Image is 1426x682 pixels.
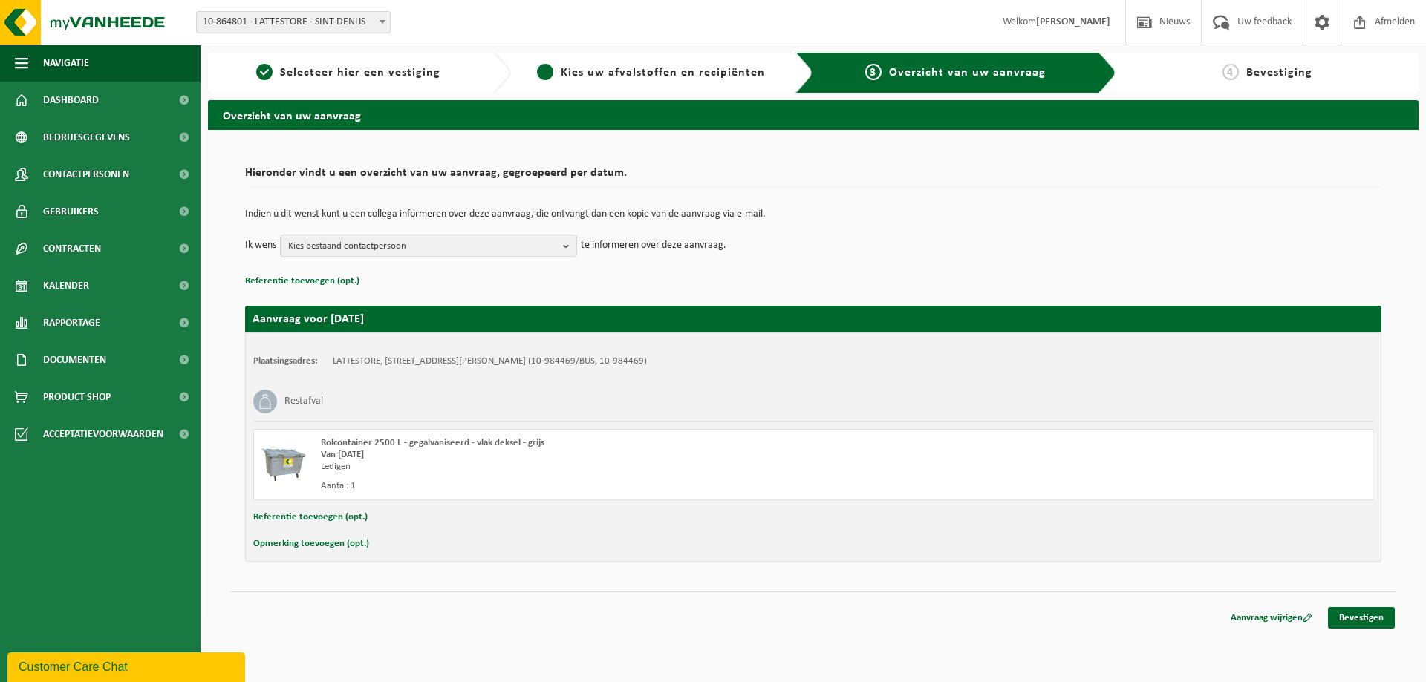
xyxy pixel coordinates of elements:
span: Gebruikers [43,193,99,230]
strong: Plaatsingsadres: [253,356,318,366]
button: Referentie toevoegen (opt.) [245,272,359,291]
span: Documenten [43,341,106,378]
span: Selecteer hier een vestiging [280,67,440,79]
strong: Aanvraag voor [DATE] [253,313,364,325]
span: Dashboard [43,82,99,119]
span: 1 [256,64,273,80]
span: Bedrijfsgegevens [43,119,130,156]
td: LATTESTORE, [STREET_ADDRESS][PERSON_NAME] (10-984469/BUS, 10-984469) [333,355,647,367]
span: 3 [865,64,882,80]
button: Kies bestaand contactpersoon [280,235,577,257]
span: Overzicht van uw aanvraag [889,67,1046,79]
span: Acceptatievoorwaarden [43,416,163,453]
a: Bevestigen [1328,607,1395,629]
p: Indien u dit wenst kunt u een collega informeren over deze aanvraag, die ontvangt dan een kopie v... [245,209,1381,220]
h3: Restafval [284,390,323,413]
a: 1Selecteer hier een vestiging [215,64,481,82]
button: Opmerking toevoegen (opt.) [253,534,369,554]
div: Ledigen [321,461,873,473]
span: Kalender [43,267,89,304]
button: Referentie toevoegen (opt.) [253,508,368,527]
span: Contactpersonen [43,156,129,193]
span: Kies uw afvalstoffen en recipiënten [561,67,765,79]
a: Aanvraag wijzigen [1220,607,1324,629]
img: WB-2500-GAL-GY-01.png [261,437,306,482]
span: Rolcontainer 2500 L - gegalvaniseerd - vlak deksel - grijs [321,438,544,447]
span: Rapportage [43,304,100,341]
span: Product Shop [43,378,111,416]
h2: Overzicht van uw aanvraag [208,100,1419,129]
span: 10-864801 - LATTESTORE - SINT-DENIJS [197,12,390,33]
span: Bevestiging [1246,67,1312,79]
span: Navigatie [43,45,89,82]
span: 10-864801 - LATTESTORE - SINT-DENIJS [196,11,391,33]
strong: [PERSON_NAME] [1036,16,1110,27]
div: Aantal: 1 [321,480,873,492]
span: Kies bestaand contactpersoon [288,235,557,258]
span: Contracten [43,230,101,267]
span: 4 [1222,64,1239,80]
a: 2Kies uw afvalstoffen en recipiënten [518,64,784,82]
h2: Hieronder vindt u een overzicht van uw aanvraag, gegroepeerd per datum. [245,167,1381,187]
p: Ik wens [245,235,276,257]
strong: Van [DATE] [321,450,364,459]
p: te informeren over deze aanvraag. [581,235,726,257]
iframe: chat widget [7,649,248,682]
span: 2 [537,64,553,80]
